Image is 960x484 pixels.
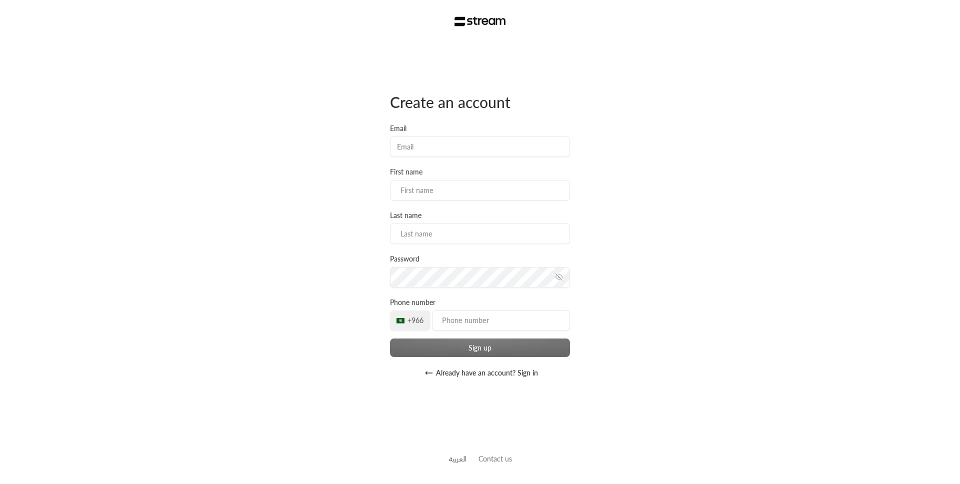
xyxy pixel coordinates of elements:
label: Phone number [390,297,435,307]
label: Password [390,254,419,264]
input: Email [390,136,570,157]
button: Contact us [478,453,512,464]
button: Already have an account? Sign in [390,363,570,383]
label: Email [390,123,406,133]
label: Last name [390,210,421,220]
div: +966 [390,310,430,330]
input: Phone number [432,310,570,330]
a: العربية [448,449,466,468]
div: Create an account [390,92,570,111]
img: Stream Logo [454,16,506,26]
button: toggle password visibility [551,269,567,285]
label: First name [390,167,422,177]
a: Contact us [478,454,512,463]
input: Last name [390,223,570,244]
input: First name [390,180,570,200]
